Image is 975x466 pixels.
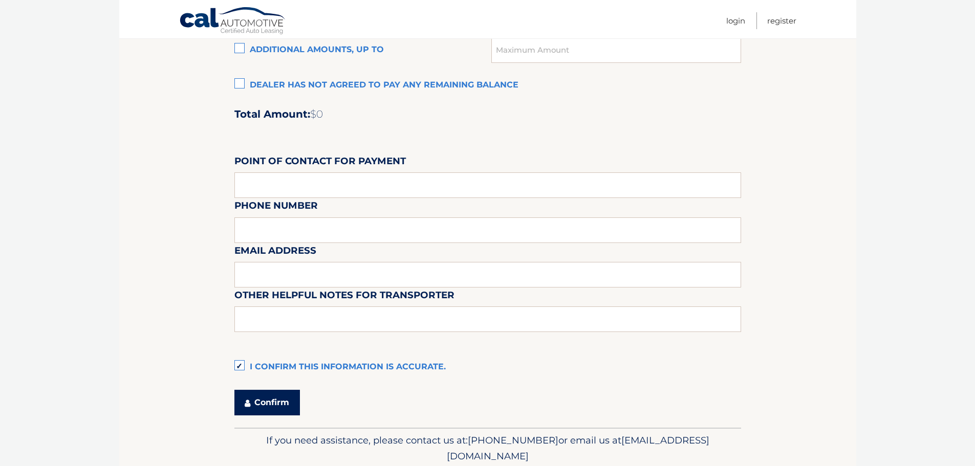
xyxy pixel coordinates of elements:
span: [PHONE_NUMBER] [468,434,558,446]
h2: Total Amount: [234,108,741,121]
label: Other helpful notes for transporter [234,287,454,306]
button: Confirm [234,390,300,415]
label: Additional amounts, up to [234,40,492,60]
span: $0 [310,108,323,120]
a: Cal Automotive [179,7,287,36]
label: Dealer has not agreed to pay any remaining balance [234,75,741,96]
label: Point of Contact for Payment [234,153,406,172]
a: Register [767,12,796,29]
label: Email Address [234,243,316,262]
input: Maximum Amount [491,37,741,63]
p: If you need assistance, please contact us at: or email us at [241,432,734,465]
a: Login [726,12,745,29]
label: I confirm this information is accurate. [234,357,741,378]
